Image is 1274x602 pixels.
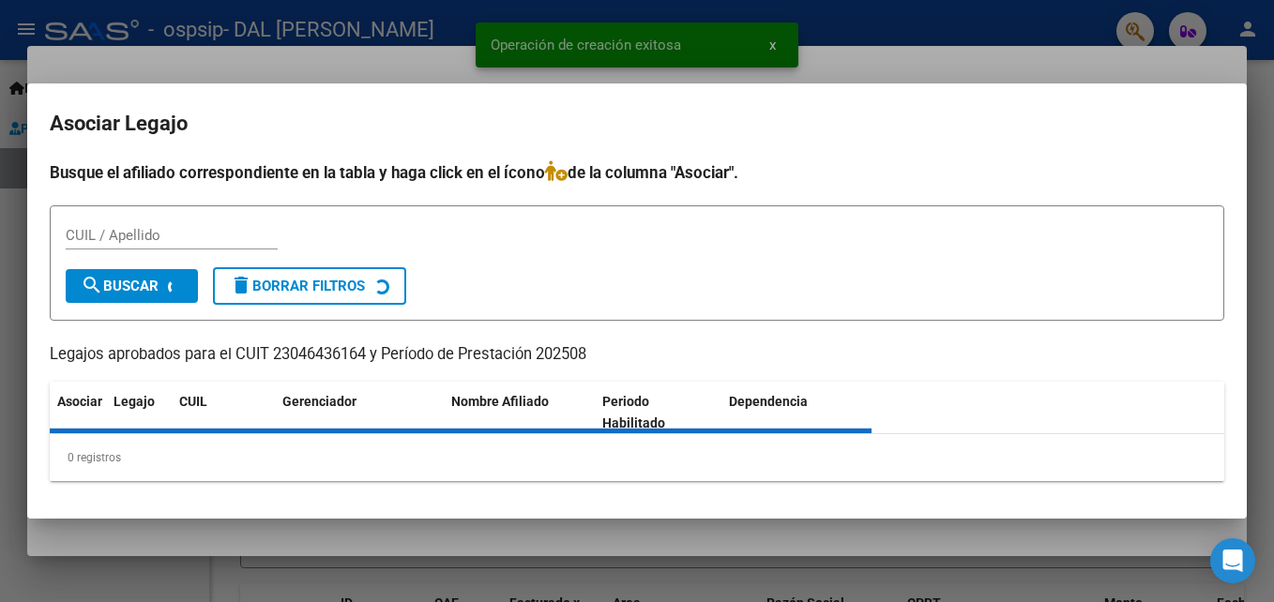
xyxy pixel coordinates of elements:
[106,382,172,444] datatable-header-cell: Legajo
[1210,538,1255,583] div: Open Intercom Messenger
[275,382,444,444] datatable-header-cell: Gerenciador
[81,278,159,294] span: Buscar
[179,394,207,409] span: CUIL
[595,382,721,444] datatable-header-cell: Periodo Habilitado
[172,382,275,444] datatable-header-cell: CUIL
[50,343,1224,367] p: Legajos aprobados para el CUIT 23046436164 y Período de Prestación 202508
[50,106,1224,142] h2: Asociar Legajo
[213,267,406,305] button: Borrar Filtros
[230,278,365,294] span: Borrar Filtros
[729,394,808,409] span: Dependencia
[282,394,356,409] span: Gerenciador
[50,160,1224,185] h4: Busque el afiliado correspondiente en la tabla y haga click en el ícono de la columna "Asociar".
[602,394,665,430] span: Periodo Habilitado
[66,269,198,303] button: Buscar
[114,394,155,409] span: Legajo
[451,394,549,409] span: Nombre Afiliado
[721,382,872,444] datatable-header-cell: Dependencia
[230,274,252,296] mat-icon: delete
[50,434,1224,481] div: 0 registros
[50,382,106,444] datatable-header-cell: Asociar
[81,274,103,296] mat-icon: search
[444,382,595,444] datatable-header-cell: Nombre Afiliado
[57,394,102,409] span: Asociar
